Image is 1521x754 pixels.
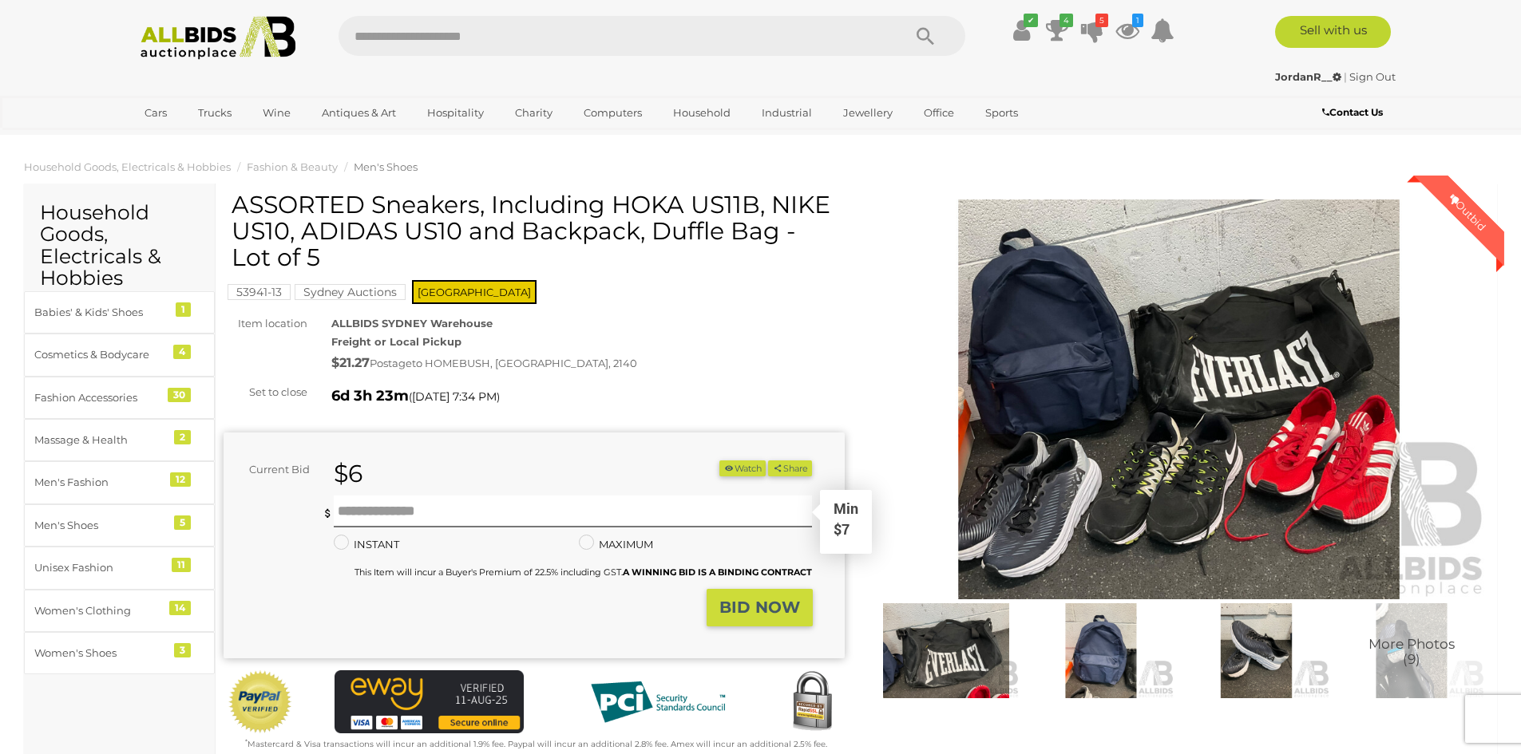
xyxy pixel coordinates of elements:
img: ASSORTED Sneakers, Including HOKA US11B, NIKE US10, ADIDAS US10 and Backpack, Duffle Bag - Lot of 5 [1028,603,1174,698]
a: Sports [975,100,1028,126]
div: Men's Fashion [34,473,166,491]
a: Cosmetics & Bodycare 4 [24,334,215,376]
a: Office [913,100,964,126]
img: ASSORTED Sneakers, Including HOKA US11B, NIKE US10, ADIDAS US10 and Backpack, Duffle Bag - Lot of 5 [1338,603,1485,698]
a: [GEOGRAPHIC_DATA] [134,126,268,152]
img: Secured by Rapid SSL [780,670,844,734]
a: JordanR__ [1275,70,1344,83]
span: ( ) [409,390,500,403]
a: Sell with us [1275,16,1391,48]
a: Hospitality [417,100,494,126]
h2: Household Goods, Electricals & Hobbies [40,202,199,290]
button: Search [885,16,965,56]
button: BID NOW [707,589,813,626]
label: INSTANT [334,535,399,554]
div: Item location [212,314,319,333]
small: Mastercard & Visa transactions will incur an additional 1.9% fee. Paypal will incur an additional... [245,739,827,749]
div: 1 [176,302,191,317]
div: Unisex Fashion [34,559,166,577]
a: Babies' & Kids' Shoes 1 [24,291,215,334]
button: Share [768,460,812,477]
a: More Photos(9) [1338,603,1485,698]
div: Current Bid [224,460,322,479]
span: | [1344,70,1347,83]
div: Massage & Health [34,431,166,449]
a: Fashion & Beauty [247,160,338,173]
a: 53941-13 [228,286,291,298]
img: Allbids.com.au [132,16,305,60]
div: 14 [169,601,191,615]
img: PCI DSS compliant [578,670,738,734]
a: Women's Shoes 3 [24,632,215,674]
a: Household Goods, Electricals & Hobbies [24,160,231,173]
a: Charity [505,100,563,126]
div: Cosmetics & Bodycare [34,345,166,364]
a: 5 [1080,16,1104,45]
a: Men's Fashion 12 [24,461,215,503]
div: Min $7 [822,499,870,551]
i: ✔ [1024,14,1038,27]
img: eWAY Payment Gateway [335,670,524,733]
div: 5 [174,515,191,530]
a: Household [663,100,741,126]
div: Set to close [212,383,319,401]
a: Sydney Auctions [295,286,406,298]
mark: 53941-13 [228,284,291,300]
strong: JordanR__ [1275,70,1341,83]
div: 12 [170,472,191,487]
a: Sign Out [1349,70,1396,83]
i: 1 [1132,14,1143,27]
a: Computers [573,100,652,126]
a: Men's Shoes [354,160,418,173]
strong: Freight or Local Pickup [331,335,461,348]
i: 5 [1095,14,1108,27]
a: Massage & Health 2 [24,419,215,461]
b: A WINNING BID IS A BINDING CONTRACT [623,566,812,578]
div: 11 [172,558,191,572]
strong: BID NOW [719,598,800,617]
a: 4 [1045,16,1069,45]
li: Watch this item [719,460,766,477]
div: Men's Shoes [34,516,166,535]
h1: ASSORTED Sneakers, Including HOKA US11B, NIKE US10, ADIDAS US10 and Backpack, Duffle Bag - Lot of 5 [232,191,841,270]
b: Contact Us [1322,106,1383,118]
div: 30 [168,388,191,402]
label: MAXIMUM [579,535,653,554]
span: [DATE] 7:34 PM [412,389,497,404]
span: to HOMEBUSH, [GEOGRAPHIC_DATA], 2140 [412,357,637,369]
div: 2 [174,430,191,444]
div: 3 [174,643,191,657]
a: Jewellery [833,100,903,126]
a: Contact Us [1322,104,1387,121]
a: Industrial [751,100,822,126]
button: Watch [719,460,766,477]
a: Fashion Accessories 30 [24,377,215,419]
strong: 6d 3h 23m [331,387,409,405]
img: ASSORTED Sneakers, Including HOKA US11B, NIKE US10, ADIDAS US10 and Backpack, Duffle Bag - Lot of 5 [873,603,1020,698]
mark: Sydney Auctions [295,284,406,300]
div: Fashion Accessories [34,389,166,407]
div: Women's Shoes [34,644,166,662]
div: Outbid [1431,176,1504,249]
a: ✔ [1010,16,1034,45]
img: ASSORTED Sneakers, Including HOKA US11B, NIKE US10, ADIDAS US10 and Backpack, Duffle Bag - Lot of 5 [869,199,1490,599]
div: Women's Clothing [34,602,166,620]
i: 4 [1060,14,1073,27]
a: Wine [252,100,301,126]
a: Antiques & Art [311,100,406,126]
a: Trucks [188,100,242,126]
span: More Photos (9) [1369,638,1455,667]
a: Women's Clothing 14 [24,590,215,632]
a: Cars [134,100,177,126]
small: This Item will incur a Buyer's Premium of 22.5% including GST. [355,566,812,578]
img: Official PayPal Seal [228,670,293,734]
strong: ALLBIDS SYDNEY Warehouse [331,317,493,330]
span: [GEOGRAPHIC_DATA] [412,280,537,304]
strong: $21.27 [331,355,370,370]
div: 4 [173,345,191,359]
a: Men's Shoes 5 [24,504,215,547]
a: Unisex Fashion 11 [24,547,215,589]
div: Postage [331,352,845,375]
